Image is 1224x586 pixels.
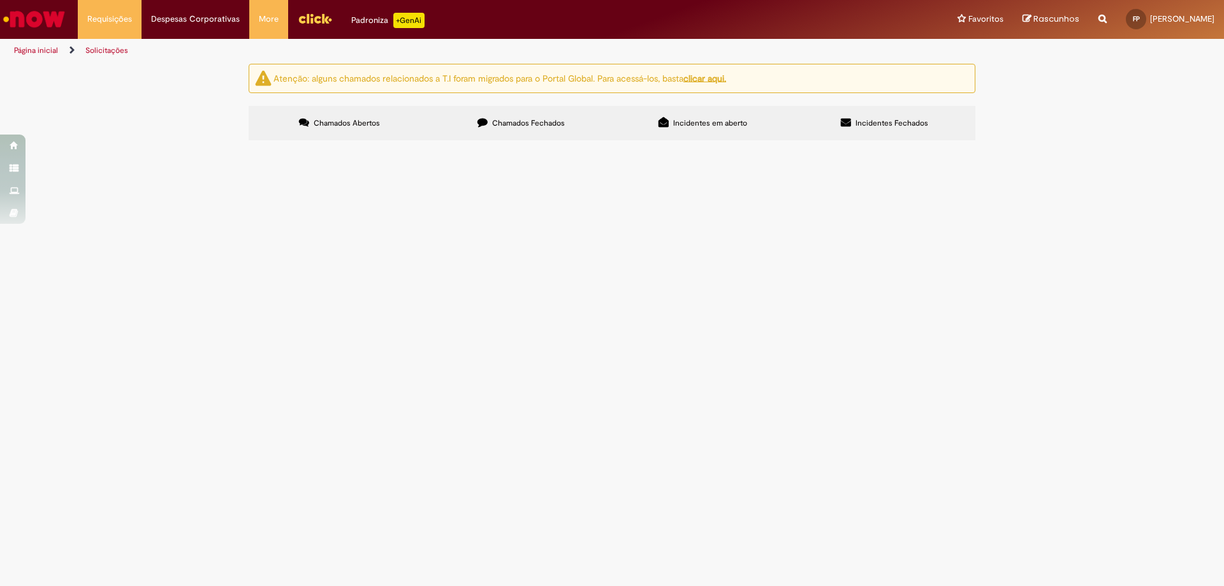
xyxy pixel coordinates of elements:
[298,9,332,28] img: click_logo_yellow_360x200.png
[259,13,279,26] span: More
[393,13,425,28] p: +GenAi
[14,45,58,55] a: Página inicial
[1023,13,1079,26] a: Rascunhos
[273,72,726,84] ng-bind-html: Atenção: alguns chamados relacionados a T.I foram migrados para o Portal Global. Para acessá-los,...
[85,45,128,55] a: Solicitações
[314,118,380,128] span: Chamados Abertos
[351,13,425,28] div: Padroniza
[1033,13,1079,25] span: Rascunhos
[1133,15,1140,23] span: FP
[683,72,726,84] a: clicar aqui.
[856,118,928,128] span: Incidentes Fechados
[673,118,747,128] span: Incidentes em aberto
[1,6,67,32] img: ServiceNow
[151,13,240,26] span: Despesas Corporativas
[492,118,565,128] span: Chamados Fechados
[1150,13,1214,24] span: [PERSON_NAME]
[10,39,806,62] ul: Trilhas de página
[87,13,132,26] span: Requisições
[968,13,1003,26] span: Favoritos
